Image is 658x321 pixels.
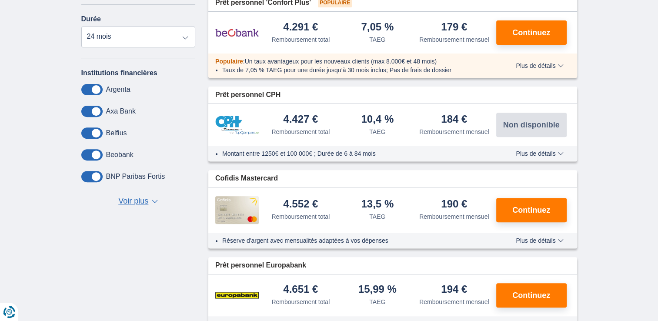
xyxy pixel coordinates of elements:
[215,261,306,271] span: Prêt personnel Europabank
[496,283,567,308] button: Continuez
[106,129,127,137] label: Belfius
[369,212,385,221] div: TAEG
[516,63,563,69] span: Plus de détails
[441,284,467,296] div: 194 €
[271,298,330,306] div: Remboursement total
[283,284,318,296] div: 4.651 €
[361,114,394,126] div: 10,4 %
[106,107,136,115] label: Axa Bank
[81,69,157,77] label: Institutions financières
[509,150,570,157] button: Plus de détails
[496,113,567,137] button: Non disponible
[106,151,134,159] label: Beobank
[509,237,570,244] button: Plus de détails
[116,195,160,207] button: Voir plus ▼
[222,236,491,245] li: Réserve d'argent avec mensualités adaptées à vos dépenses
[271,127,330,136] div: Remboursement total
[215,58,243,65] span: Populaire
[516,237,563,244] span: Plus de détails
[503,121,560,129] span: Non disponible
[215,284,259,306] img: pret personnel Europabank
[369,127,385,136] div: TAEG
[441,22,467,33] div: 179 €
[271,35,330,44] div: Remboursement total
[208,57,498,66] div: :
[118,196,148,207] span: Voir plus
[215,116,259,134] img: pret personnel CPH Banque
[441,199,467,211] div: 190 €
[245,58,437,65] span: Un taux avantageux pour les nouveaux clients (max 8.000€ et 48 mois)
[222,149,491,158] li: Montant entre 1250€ et 100 000€ ; Durée de 6 à 84 mois
[361,22,394,33] div: 7,05 %
[441,114,467,126] div: 184 €
[215,22,259,43] img: pret personnel Beobank
[215,174,278,184] span: Cofidis Mastercard
[369,35,385,44] div: TAEG
[496,20,567,45] button: Continuez
[358,284,397,296] div: 15,99 %
[512,29,550,37] span: Continuez
[419,298,489,306] div: Remboursement mensuel
[512,291,550,299] span: Continuez
[419,35,489,44] div: Remboursement mensuel
[509,62,570,69] button: Plus de détails
[369,298,385,306] div: TAEG
[222,66,491,74] li: Taux de 7,05 % TAEG pour une durée jusqu’à 30 mois inclus; Pas de frais de dossier
[283,199,318,211] div: 4.552 €
[106,86,130,94] label: Argenta
[361,199,394,211] div: 13,5 %
[271,212,330,221] div: Remboursement total
[283,114,318,126] div: 4.427 €
[516,150,563,157] span: Plus de détails
[81,15,101,23] label: Durée
[215,196,259,224] img: pret personnel Cofidis CC
[419,127,489,136] div: Remboursement mensuel
[106,173,165,181] label: BNP Paribas Fortis
[283,22,318,33] div: 4.291 €
[419,212,489,221] div: Remboursement mensuel
[152,200,158,203] span: ▼
[496,198,567,222] button: Continuez
[215,90,281,100] span: Prêt personnel CPH
[512,206,550,214] span: Continuez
